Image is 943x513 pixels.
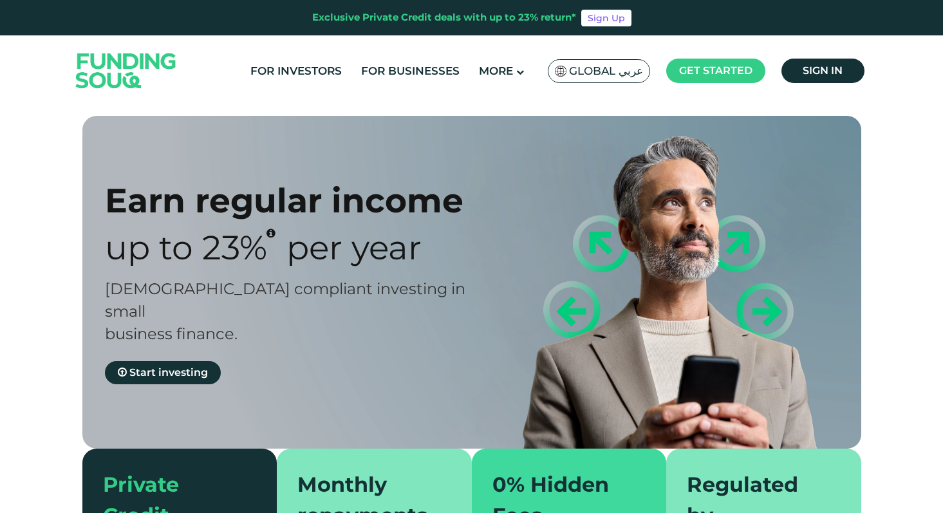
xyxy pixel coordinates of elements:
[105,180,494,221] div: Earn regular income
[105,361,221,384] a: Start investing
[105,227,267,268] span: Up to 23%
[129,366,208,378] span: Start investing
[105,279,465,343] span: [DEMOGRAPHIC_DATA] compliant investing in small business finance.
[247,61,345,82] a: For Investors
[358,61,463,82] a: For Businesses
[266,228,275,238] i: 23% IRR (expected) ~ 15% Net yield (expected)
[679,64,752,77] span: Get started
[286,227,422,268] span: Per Year
[555,66,566,77] img: SA Flag
[569,64,643,79] span: Global عربي
[581,10,631,26] a: Sign Up
[803,64,843,77] span: Sign in
[479,64,513,77] span: More
[63,38,189,103] img: Logo
[781,59,864,83] a: Sign in
[312,10,576,25] div: Exclusive Private Credit deals with up to 23% return*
